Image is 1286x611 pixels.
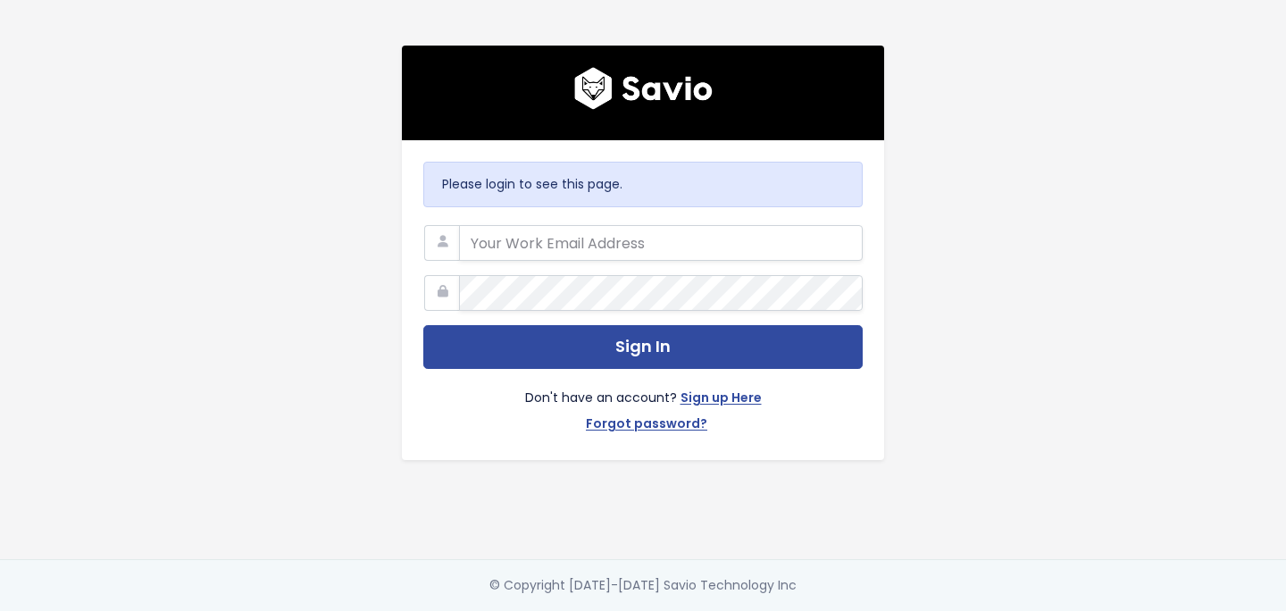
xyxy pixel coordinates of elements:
input: Your Work Email Address [459,225,863,261]
img: logo600x187.a314fd40982d.png [574,67,713,110]
a: Forgot password? [586,413,707,439]
div: Don't have an account? [423,369,863,439]
a: Sign up Here [681,387,762,413]
div: © Copyright [DATE]-[DATE] Savio Technology Inc [489,574,797,597]
p: Please login to see this page. [442,173,844,196]
button: Sign In [423,325,863,369]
